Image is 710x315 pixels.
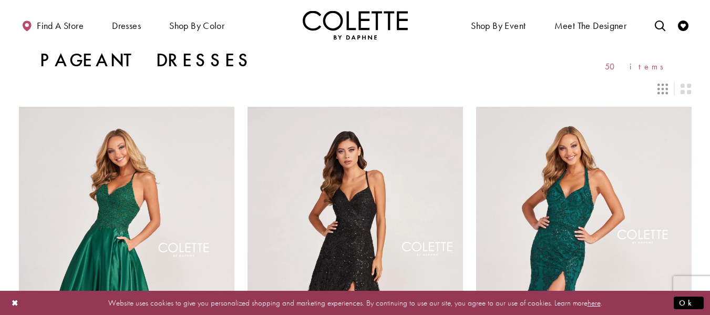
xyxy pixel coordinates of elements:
[6,293,24,312] button: Close Dialog
[554,21,627,31] span: Meet the designer
[112,21,141,31] span: Dresses
[674,296,704,309] button: Submit Dialog
[13,77,698,100] div: Layout Controls
[468,11,528,39] span: Shop By Event
[588,297,601,308] a: here
[76,296,634,310] p: Website uses cookies to give you personalized shopping and marketing experiences. By continuing t...
[552,11,630,39] a: Meet the designer
[657,84,668,94] span: Switch layout to 3 columns
[109,11,143,39] span: Dresses
[681,84,691,94] span: Switch layout to 2 columns
[169,21,224,31] span: Shop by color
[37,21,84,31] span: Find a store
[167,11,227,39] span: Shop by color
[303,11,408,39] a: Visit Home Page
[40,50,253,71] h1: Pageant Dresses
[19,11,86,39] a: Find a store
[471,21,526,31] span: Shop By Event
[675,11,691,39] a: Check Wishlist
[303,11,408,39] img: Colette by Daphne
[605,62,671,71] span: 50 items
[652,11,668,39] a: Toggle search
